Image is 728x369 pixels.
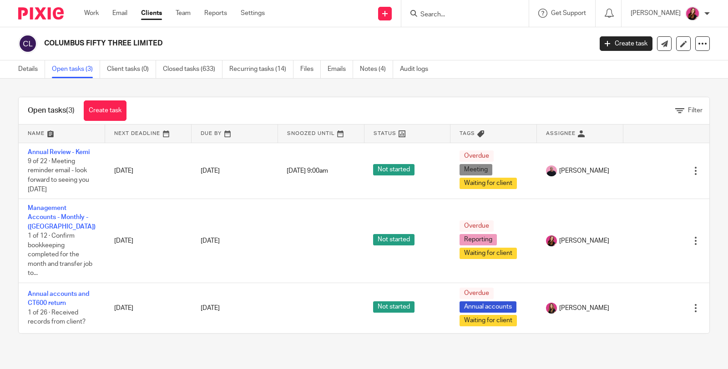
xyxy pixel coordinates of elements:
a: Emails [328,60,353,78]
span: [DATE] [201,305,220,311]
a: Email [112,9,127,18]
span: [PERSON_NAME] [559,166,609,175]
img: Pixie [18,7,64,20]
span: Reporting [460,234,497,245]
span: [DATE] [201,168,220,174]
a: Settings [241,9,265,18]
a: Closed tasks (633) [163,60,222,78]
span: Waiting for client [460,248,517,259]
span: Get Support [551,10,586,16]
span: [DATE] [201,238,220,244]
a: Management Accounts - Monthly - ([GEOGRAPHIC_DATA]) [28,205,96,230]
img: 21.png [685,6,700,21]
span: Not started [373,234,415,245]
a: Reports [204,9,227,18]
img: 21.png [546,235,557,246]
td: [DATE] [105,199,192,283]
span: Status [374,131,396,136]
span: Meeting [460,164,492,175]
span: Overdue [460,288,494,299]
a: Files [300,60,321,78]
a: Work [84,9,99,18]
img: Bio%20-%20Kemi%20.png [546,165,557,176]
h2: COLUMBUS FIFTY THREE LIMITED [44,39,478,48]
span: Not started [373,301,415,313]
td: [DATE] [105,143,192,199]
span: 9 of 22 · Meeting reminder email - look forward to seeing you [DATE] [28,158,89,193]
a: Annual accounts and CT600 return [28,291,89,306]
span: Waiting for client [460,315,517,326]
p: [PERSON_NAME] [631,9,681,18]
a: Open tasks (3) [52,60,100,78]
span: Annual accounts [460,301,516,313]
h1: Open tasks [28,106,75,115]
a: Create task [600,36,652,51]
img: 17.png [546,303,557,314]
span: [PERSON_NAME] [559,304,609,313]
span: Filter [688,107,703,114]
span: 1 of 12 · Confirm bookkeeping completed for the month and transfer job to... [28,233,92,276]
span: [DATE] 9:00am [287,168,328,174]
a: Clients [141,9,162,18]
span: Not started [373,164,415,175]
a: Client tasks (0) [107,60,156,78]
span: Snoozed Until [287,131,335,136]
span: Overdue [460,150,494,162]
a: Recurring tasks (14) [229,60,293,78]
span: (3) [66,107,75,114]
a: Team [176,9,191,18]
a: Annual Review - Kemi [28,149,90,155]
td: [DATE] [105,283,192,333]
input: Search [420,11,501,19]
img: svg%3E [18,34,37,53]
a: Audit logs [400,60,435,78]
span: [PERSON_NAME] [559,236,609,245]
span: Tags [460,131,475,136]
a: Notes (4) [360,60,393,78]
span: Waiting for client [460,178,517,189]
a: Details [18,60,45,78]
span: 1 of 26 · Received records from client? [28,309,86,325]
a: Create task [84,100,126,121]
span: Overdue [460,220,494,232]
